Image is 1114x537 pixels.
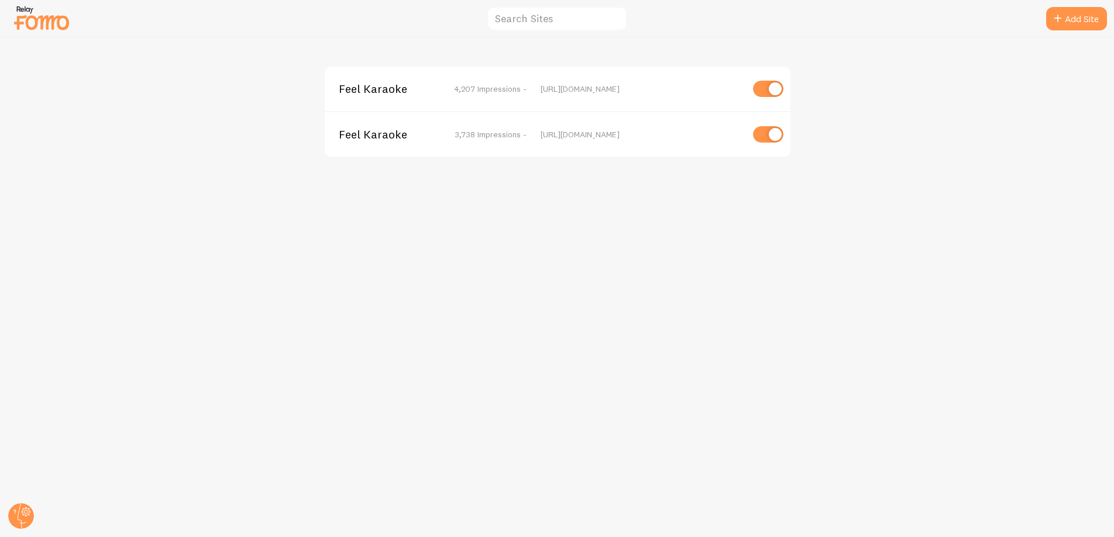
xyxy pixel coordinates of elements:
[339,129,433,140] span: Feel Karaoke
[541,129,742,140] div: [URL][DOMAIN_NAME]
[455,129,527,140] span: 3,738 Impressions -
[541,84,742,94] div: [URL][DOMAIN_NAME]
[12,3,71,33] img: fomo-relay-logo-orange.svg
[339,84,433,94] span: Feel Karaoke
[454,84,527,94] span: 4,207 Impressions -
